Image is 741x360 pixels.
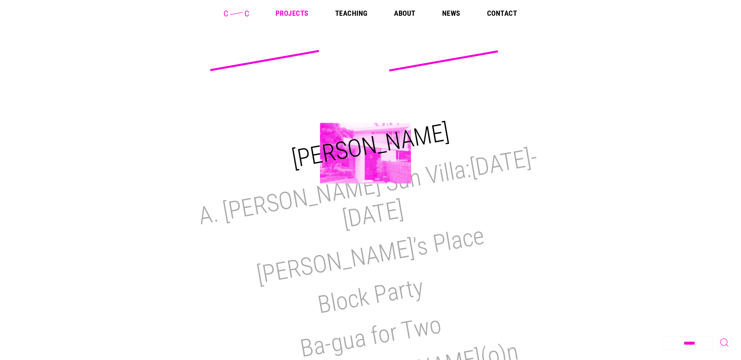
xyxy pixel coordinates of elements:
[442,10,460,17] a: News
[275,10,517,17] nav: Main Menu
[197,143,539,234] a: A. [PERSON_NAME] Sun Villa:[DATE]-[DATE]
[316,273,426,319] a: Block Party
[335,10,368,17] a: Teaching
[487,10,517,17] a: Contact
[290,118,451,173] a: [PERSON_NAME]
[255,221,486,290] a: [PERSON_NAME]’s Place
[394,10,415,17] a: About
[717,336,731,350] button: Toggle Search
[275,10,309,17] a: Projects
